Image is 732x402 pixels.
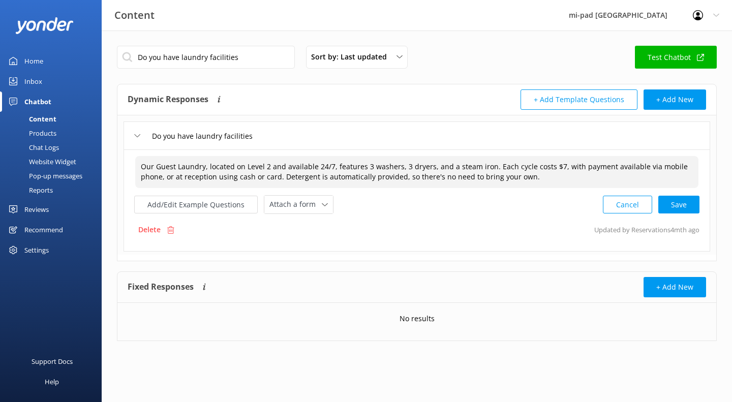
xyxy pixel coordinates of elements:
[24,240,49,260] div: Settings
[644,277,706,297] button: + Add New
[32,351,73,372] div: Support Docs
[128,89,208,110] h4: Dynamic Responses
[138,224,161,235] p: Delete
[6,169,82,183] div: Pop-up messages
[311,51,393,63] span: Sort by: Last updated
[24,71,42,91] div: Inbox
[24,91,51,112] div: Chatbot
[6,154,102,169] a: Website Widget
[134,196,258,213] button: Add/Edit Example Questions
[635,46,717,69] a: Test Chatbot
[603,196,652,213] button: Cancel
[6,112,102,126] a: Content
[128,277,194,297] h4: Fixed Responses
[45,372,59,392] div: Help
[6,183,53,197] div: Reports
[521,89,637,110] button: + Add Template Questions
[6,154,76,169] div: Website Widget
[24,199,49,220] div: Reviews
[117,46,295,69] input: Search all Chatbot Content
[658,196,699,213] button: Save
[6,140,59,154] div: Chat Logs
[269,199,322,210] span: Attach a form
[6,183,102,197] a: Reports
[114,7,155,23] h3: Content
[644,89,706,110] button: + Add New
[24,51,43,71] div: Home
[6,126,56,140] div: Products
[24,220,63,240] div: Recommend
[15,17,74,34] img: yonder-white-logo.png
[135,156,698,188] textarea: Our Guest Laundry, located on Level 2 and available 24/7, features 3 washers, 3 dryers, and a ste...
[6,140,102,154] a: Chat Logs
[594,220,699,239] p: Updated by Reservations 4mth ago
[400,313,435,324] p: No results
[6,169,102,183] a: Pop-up messages
[6,126,102,140] a: Products
[6,112,56,126] div: Content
